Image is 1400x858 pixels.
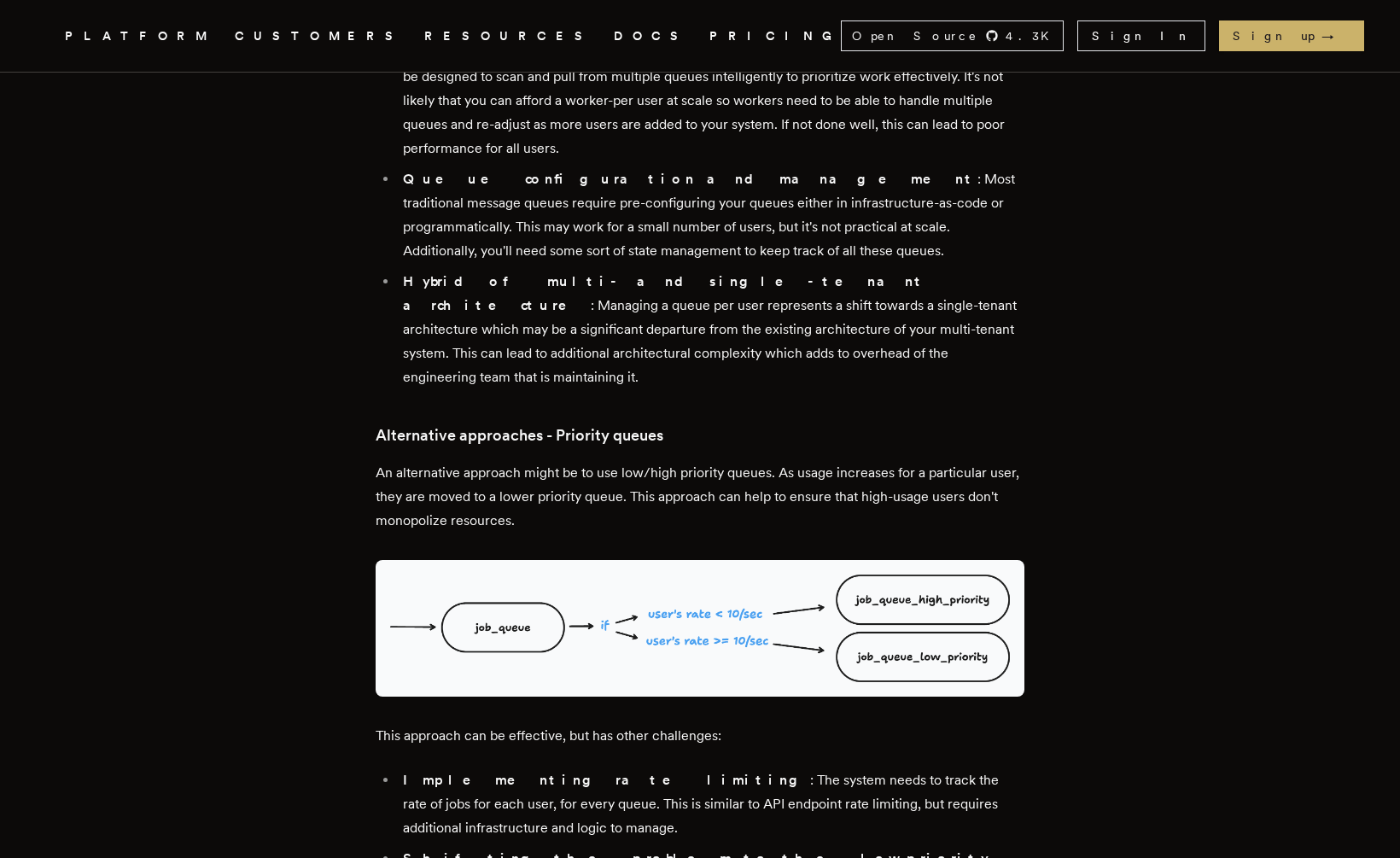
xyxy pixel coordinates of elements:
img: A visualization of a priority queue that first determines the rate of jobs [376,560,1024,696]
button: RESOURCES [424,26,593,47]
li: : Workers need to be designed to scan and pull from multiple queues intelligently to prioritize w... [398,41,1024,161]
p: An alternative approach might be to use low/high priority queues. As usage increases for a partic... [376,461,1024,533]
span: → [1321,27,1350,44]
span: Open Source [852,27,978,44]
a: CUSTOMERS [235,26,404,47]
p: This approach can be effective, but has other challenges: [376,724,1024,748]
li: : The system needs to track the rate of jobs for each user, for every queue. This is similar to A... [398,768,1024,840]
a: DOCS [614,26,689,47]
a: PRICING [709,26,841,47]
strong: Queue configuration and management [403,171,977,187]
li: : Managing a queue per user represents a shift towards a single-tenant architecture which may be ... [398,270,1024,389]
strong: Hybrid of multi- and single-tenant architecture [403,273,927,313]
h3: Alternative approaches - Priority queues [376,423,1024,447]
li: : Most traditional message queues require pre-configuring your queues either in infrastructure-as... [398,167,1024,263]
a: Sign In [1077,20,1205,51]
strong: Implementing rate limiting [403,772,810,788]
button: PLATFORM [65,26,214,47]
span: 4.3 K [1006,27,1059,44]
a: Sign up [1219,20,1364,51]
